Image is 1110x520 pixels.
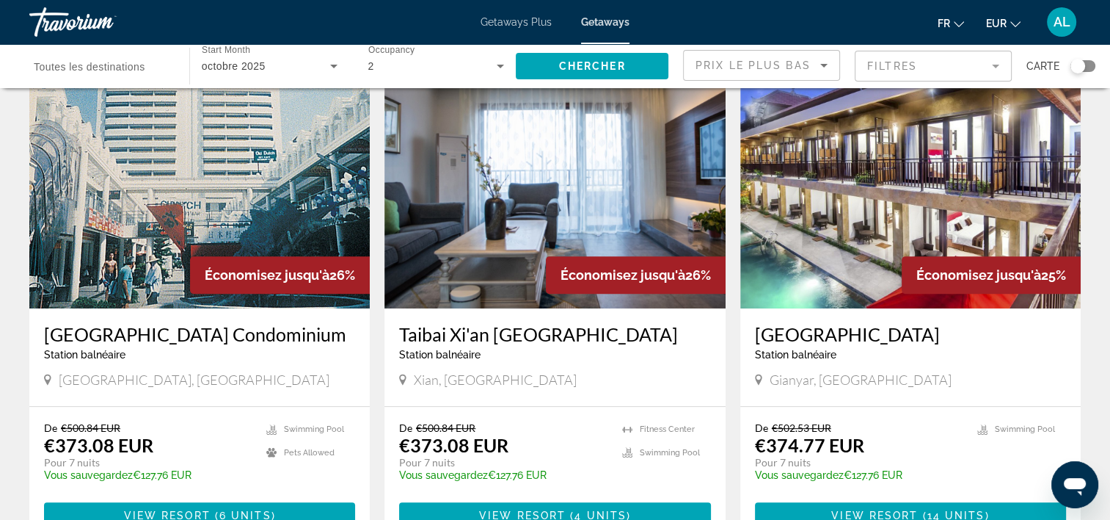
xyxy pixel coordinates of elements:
span: €500.84 EUR [61,422,120,434]
p: Pour 7 nuits [44,456,252,469]
p: €374.77 EUR [755,434,864,456]
span: fr [938,18,950,29]
span: Économisez jusqu'à [916,267,1041,283]
mat-select: Sort by [695,57,828,74]
span: €500.84 EUR [416,422,475,434]
p: €127.76 EUR [755,469,963,481]
p: €127.76 EUR [399,469,607,481]
p: €373.08 EUR [44,434,153,456]
p: €373.08 EUR [399,434,508,456]
span: Station balnéaire [755,349,836,361]
span: €502.53 EUR [772,422,831,434]
span: Prix ​​le plus bas [695,59,811,71]
p: Pour 7 nuits [399,456,607,469]
div: 26% [546,256,726,294]
span: Économisez jusqu'à [205,267,329,283]
span: 2 [368,60,374,72]
a: Travorium [29,3,176,41]
img: RH47E01X.jpg [740,73,1081,308]
span: Station balnéaire [399,349,481,361]
img: DR29I01X.jpg [384,73,725,308]
span: Économisez jusqu'à [561,267,685,283]
a: Getaways Plus [481,16,552,28]
span: Vous sauvegardez [399,469,488,481]
span: De [44,422,57,434]
span: Swimming Pool [284,425,344,434]
span: EUR [986,18,1007,29]
span: Station balnéaire [44,349,125,361]
span: De [755,422,768,434]
a: [GEOGRAPHIC_DATA] [755,323,1066,345]
span: [GEOGRAPHIC_DATA], [GEOGRAPHIC_DATA] [59,372,329,388]
span: Start Month [202,46,250,55]
img: 4341E01X.jpg [29,73,370,308]
p: €127.76 EUR [44,469,252,481]
span: Swimming Pool [995,425,1055,434]
span: Carte [1026,56,1059,76]
span: Swimming Pool [640,448,700,458]
span: Toutes les destinations [34,61,145,73]
span: Pets Allowed [284,448,335,458]
button: Change language [938,12,964,34]
span: Chercher [559,60,626,72]
button: Filter [855,50,1012,82]
span: Fitness Center [640,425,695,434]
a: Getaways [581,16,629,28]
div: 26% [190,256,370,294]
span: Occupancy [368,46,415,55]
button: Change currency [986,12,1020,34]
a: Taibai Xi'an [GEOGRAPHIC_DATA] [399,323,710,345]
span: Xian, [GEOGRAPHIC_DATA] [414,372,577,388]
span: De [399,422,412,434]
a: [GEOGRAPHIC_DATA] Condominium [44,323,355,345]
iframe: Bouton de lancement de la fenêtre de messagerie [1051,461,1098,508]
span: Gianyar, [GEOGRAPHIC_DATA] [770,372,952,388]
button: User Menu [1043,7,1081,37]
span: Vous sauvegardez [44,469,133,481]
div: 25% [902,256,1081,294]
p: Pour 7 nuits [755,456,963,469]
span: Vous sauvegardez [755,469,844,481]
span: octobre 2025 [202,60,266,72]
button: Chercher [516,53,668,79]
span: AL [1054,15,1070,29]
